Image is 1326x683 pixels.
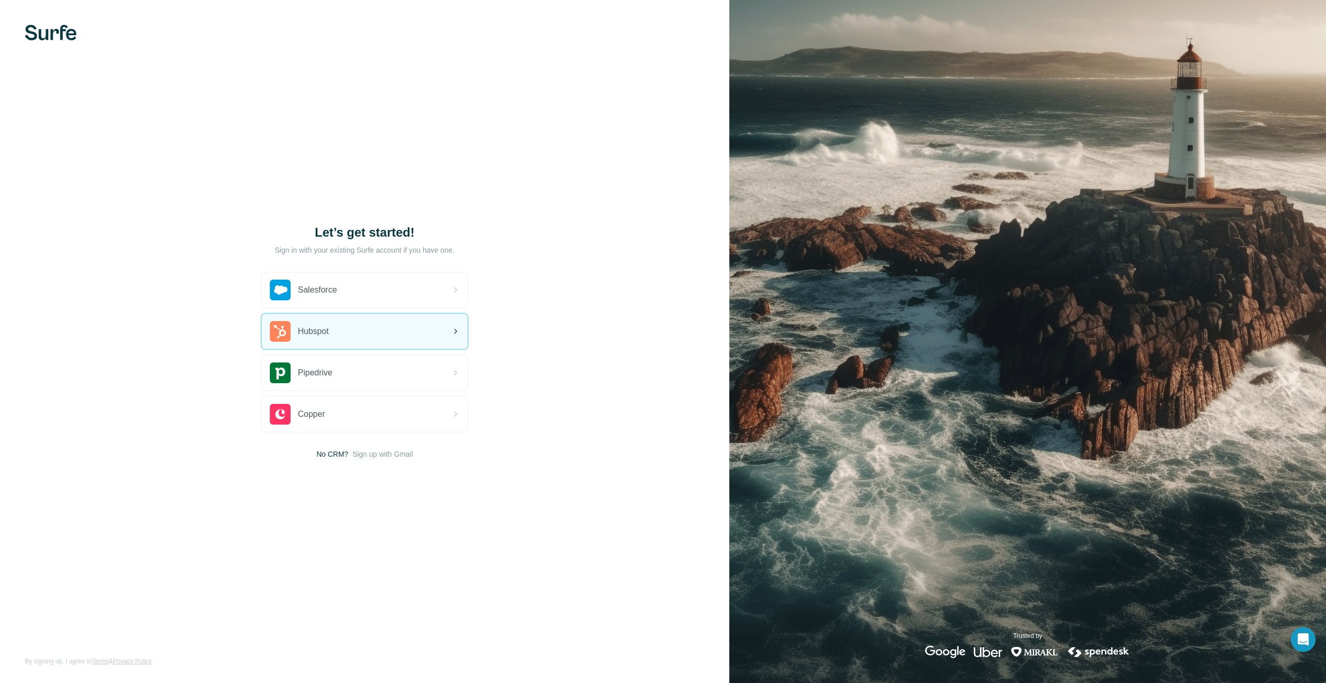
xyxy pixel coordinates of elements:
div: Open Intercom Messenger [1291,627,1316,652]
span: Copper [298,408,325,420]
img: copper's logo [270,404,291,425]
p: Sign in with your existing Surfe account if you have one. [275,245,454,255]
p: Trusted by [1013,631,1042,641]
span: By signing up, I agree to & [25,657,152,666]
img: salesforce's logo [270,280,291,300]
img: google's logo [925,646,965,658]
span: Salesforce [298,284,337,296]
a: Privacy Policy [113,658,152,665]
img: spendesk's logo [1066,646,1131,658]
span: Pipedrive [298,367,333,379]
span: Hubspot [298,325,329,338]
h1: Let’s get started! [261,224,468,241]
img: Surfe's logo [25,25,77,40]
span: No CRM? [316,449,348,459]
img: mirakl's logo [1011,646,1058,658]
button: Sign up with Gmail [352,449,413,459]
img: uber's logo [974,646,1002,658]
a: Terms [92,658,109,665]
img: pipedrive's logo [270,362,291,383]
img: hubspot's logo [270,321,291,342]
